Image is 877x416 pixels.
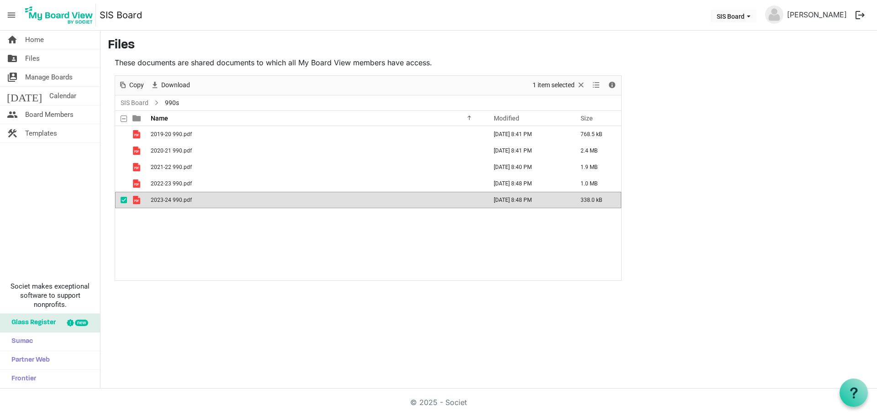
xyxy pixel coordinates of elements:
[25,31,44,49] span: Home
[531,79,587,91] button: Selection
[151,131,192,137] span: 2019-20 990.pdf
[22,4,96,26] img: My Board View Logo
[149,79,192,91] button: Download
[7,370,36,388] span: Frontier
[25,124,57,142] span: Templates
[147,76,193,95] div: Download
[115,192,127,208] td: checkbox
[494,115,519,122] span: Modified
[7,87,42,105] span: [DATE]
[160,79,191,91] span: Download
[75,320,88,326] div: new
[49,87,76,105] span: Calendar
[571,159,621,175] td: 1.9 MB is template cell column header Size
[604,76,620,95] div: Details
[571,175,621,192] td: 1.0 MB is template cell column header Size
[7,314,56,332] span: Glass Register
[581,115,593,122] span: Size
[115,175,127,192] td: checkbox
[7,332,33,351] span: Sumac
[22,4,100,26] a: My Board View Logo
[4,282,96,309] span: Societ makes exceptional software to support nonprofits.
[25,105,74,124] span: Board Members
[128,79,145,91] span: Copy
[127,142,148,159] td: is template cell column header type
[783,5,851,24] a: [PERSON_NAME]
[591,79,602,91] button: View dropdownbutton
[606,79,618,91] button: Details
[484,142,571,159] td: October 28, 2024 8:41 PM column header Modified
[151,197,192,203] span: 2023-24 990.pdf
[148,142,484,159] td: 2020-21 990.pdf is template cell column header Name
[484,159,571,175] td: October 28, 2024 8:40 PM column header Modified
[151,164,192,170] span: 2021-22 990.pdf
[532,79,576,91] span: 1 item selected
[115,142,127,159] td: checkbox
[148,192,484,208] td: 2023-24 990.pdf is template cell column header Name
[7,31,18,49] span: home
[115,57,622,68] p: These documents are shared documents to which all My Board View members have access.
[100,6,142,24] a: SIS Board
[115,159,127,175] td: checkbox
[571,126,621,142] td: 768.5 kB is template cell column header Size
[25,49,40,68] span: Files
[151,147,192,154] span: 2020-21 990.pdf
[7,351,50,369] span: Partner Web
[148,159,484,175] td: 2021-22 990.pdf is template cell column header Name
[571,192,621,208] td: 338.0 kB is template cell column header Size
[7,105,18,124] span: people
[7,68,18,86] span: switch_account
[115,76,147,95] div: Copy
[851,5,870,25] button: logout
[410,398,467,407] a: © 2025 - Societ
[115,126,127,142] td: checkbox
[484,192,571,208] td: October 28, 2024 8:48 PM column header Modified
[151,115,168,122] span: Name
[765,5,783,24] img: no-profile-picture.svg
[148,126,484,142] td: 2019-20 990.pdf is template cell column header Name
[7,49,18,68] span: folder_shared
[108,38,870,53] h3: Files
[484,175,571,192] td: October 28, 2024 8:48 PM column header Modified
[127,192,148,208] td: is template cell column header type
[589,76,604,95] div: View
[7,124,18,142] span: construction
[711,10,756,22] button: SIS Board dropdownbutton
[25,68,73,86] span: Manage Boards
[571,142,621,159] td: 2.4 MB is template cell column header Size
[163,97,181,109] span: 990s
[127,175,148,192] td: is template cell column header type
[127,159,148,175] td: is template cell column header type
[529,76,589,95] div: Clear selection
[148,175,484,192] td: 2022-23 990.pdf is template cell column header Name
[119,97,150,109] a: SIS Board
[127,126,148,142] td: is template cell column header type
[3,6,20,24] span: menu
[484,126,571,142] td: October 28, 2024 8:41 PM column header Modified
[151,180,192,187] span: 2022-23 990.pdf
[117,79,146,91] button: Copy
